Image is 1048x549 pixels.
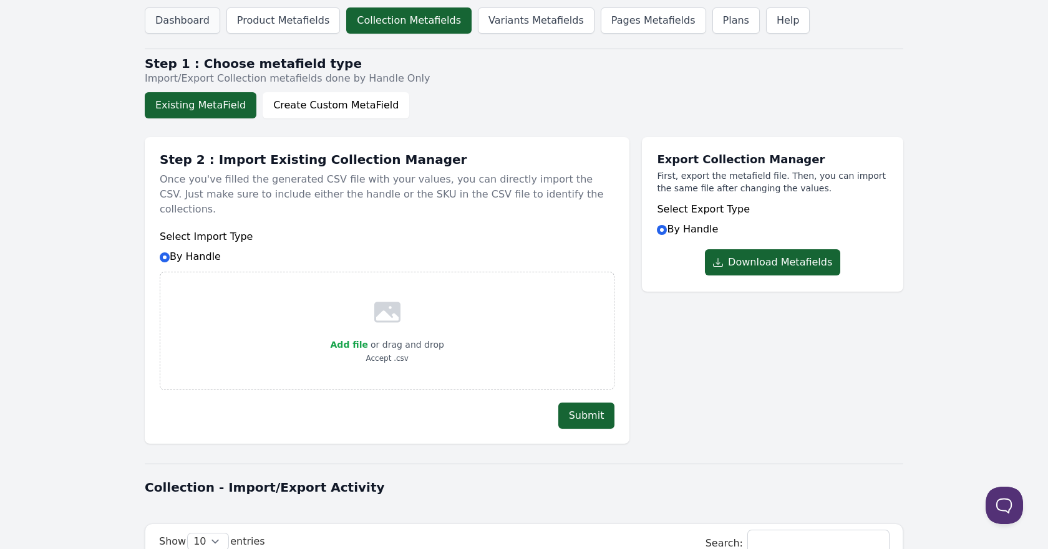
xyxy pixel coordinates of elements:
h1: Step 2 : Import Existing Collection Manager [160,152,614,167]
a: Product Metafields [226,7,340,34]
span: Add file [331,340,368,350]
a: Help [766,7,810,34]
a: Variants Metafields [478,7,594,34]
p: Accept .csv [331,352,444,365]
button: Submit [558,403,615,429]
h2: Step 1 : Choose metafield type [145,56,903,71]
button: Create Custom MetaField [263,92,409,118]
div: By Handle [657,202,888,237]
a: Collection Metafields [346,7,472,34]
p: Import/Export Collection metafields done by Handle Only [145,71,903,86]
h6: Select Export Type [657,202,888,217]
p: Once you've filled the generated CSV file with your values, you can directly import the CSV. Just... [160,167,614,222]
a: Pages Metafields [601,7,706,34]
label: Search: [706,537,889,549]
h1: Collection - Import/Export Activity [145,479,903,496]
a: Plans [712,7,760,34]
label: Show entries [159,535,265,547]
p: or drag and drop [368,337,444,352]
button: Download Metafields [705,249,840,275]
div: By Handle [160,229,614,264]
a: Dashboard [145,7,220,34]
p: First, export the metafield file. Then, you can import the same file after changing the values. [657,169,888,194]
h1: Export Collection Manager [657,152,888,167]
h6: Select Import Type [160,229,614,244]
iframe: Toggle Customer Support [986,487,1023,524]
button: Existing MetaField [145,92,256,118]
